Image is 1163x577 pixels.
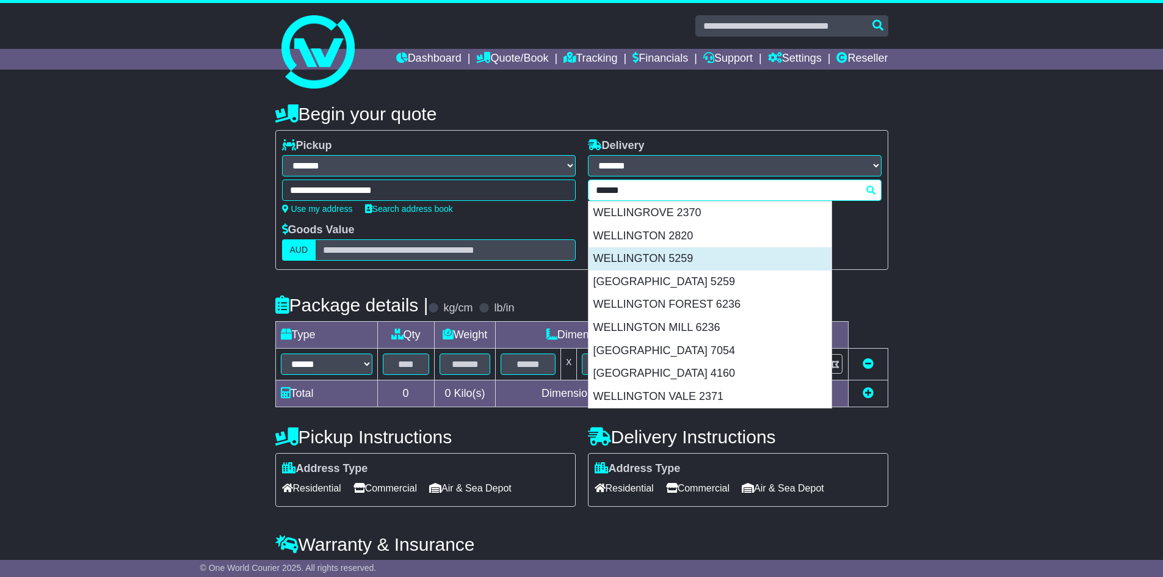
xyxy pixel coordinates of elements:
typeahead: Please provide city [588,180,882,201]
span: Residential [282,479,341,498]
h4: Delivery Instructions [588,427,888,447]
span: 0 [444,387,451,399]
a: Settings [768,49,822,70]
td: 0 [377,380,434,407]
a: Use my address [282,204,353,214]
h4: Pickup Instructions [275,427,576,447]
span: Residential [595,479,654,498]
h4: Package details | [275,295,429,315]
td: Weight [434,322,496,349]
div: WELLINGTON MILL 6236 [589,316,831,339]
span: Air & Sea Depot [742,479,824,498]
a: Support [703,49,753,70]
td: Qty [377,322,434,349]
label: Delivery [588,139,645,153]
td: Kilo(s) [434,380,496,407]
span: Commercial [353,479,417,498]
a: Add new item [863,387,874,399]
label: Pickup [282,139,332,153]
div: WELLINGTON 2820 [589,225,831,248]
label: Address Type [595,462,681,476]
h4: Warranty & Insurance [275,534,888,554]
label: Goods Value [282,223,355,237]
div: [GEOGRAPHIC_DATA] 5259 [589,270,831,294]
div: WELLINGTON VALE 2371 [589,385,831,408]
a: Tracking [563,49,617,70]
a: Reseller [836,49,888,70]
a: Financials [632,49,688,70]
div: WELLINGTON FOREST 6236 [589,293,831,316]
label: kg/cm [443,302,473,315]
div: WELLINGTON 5259 [589,247,831,270]
td: x [561,349,577,380]
span: Air & Sea Depot [429,479,512,498]
label: AUD [282,239,316,261]
td: Type [275,322,377,349]
a: Quote/Book [476,49,548,70]
span: © One World Courier 2025. All rights reserved. [200,563,377,573]
td: Dimensions in Centimetre(s) [496,380,723,407]
a: Dashboard [396,49,462,70]
td: Dimensions (L x W x H) [496,322,723,349]
span: Commercial [666,479,730,498]
label: lb/in [494,302,514,315]
a: Remove this item [863,358,874,370]
a: Search address book [365,204,453,214]
label: Address Type [282,462,368,476]
div: [GEOGRAPHIC_DATA] 7054 [589,339,831,363]
div: WELLINGROVE 2370 [589,201,831,225]
td: Total [275,380,377,407]
div: [GEOGRAPHIC_DATA] 4160 [589,362,831,385]
h4: Begin your quote [275,104,888,124]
